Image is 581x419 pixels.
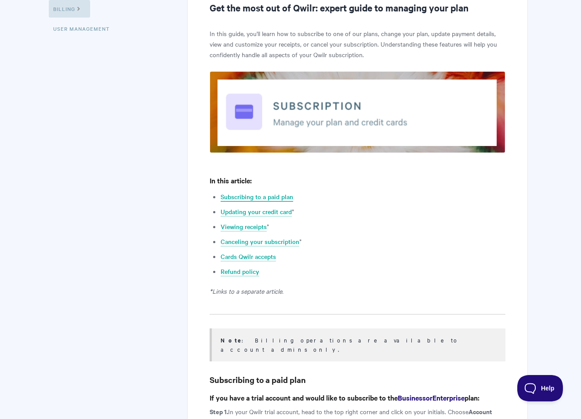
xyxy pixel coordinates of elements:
[221,267,259,277] a: Refund policy
[212,287,283,295] em: Links to a separate article.
[210,407,228,416] strong: Step 1.
[221,192,293,202] a: Subscribing to a paid plan
[221,237,299,247] a: Canceling your subscription
[517,375,563,401] iframe: Toggle Customer Support
[53,20,116,37] a: User Management
[221,222,267,232] a: Viewing receipts
[210,175,252,185] strong: In this article:
[210,374,505,386] h3: Subscribing to a paid plan
[398,393,465,402] a: BusinessorEnterprise
[210,392,505,403] h4: If you have a trial account and would like to subscribe to the plan:
[432,393,465,402] strong: Enterprise
[221,336,242,344] strong: Note
[210,28,505,60] p: In this guide, you'll learn how to subscribe to one of our plans, change your plan, update paymen...
[221,207,292,217] a: Updating your credit card
[210,71,505,153] img: file-4sbU5e31Hi.png
[221,252,276,262] a: Cards Qwilr accepts
[398,393,426,402] strong: Business
[210,1,468,14] strong: Get the most out of Qwilr: expert guide to managing your plan
[221,335,494,354] div: : Billing operations are available to account admins only.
